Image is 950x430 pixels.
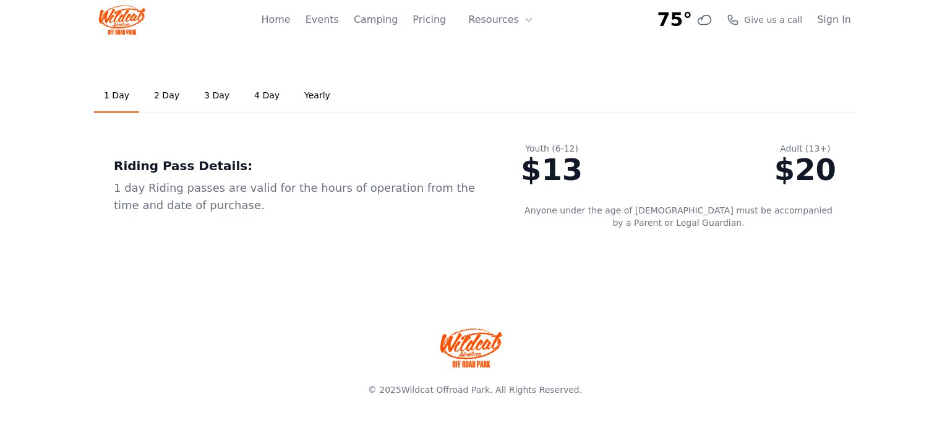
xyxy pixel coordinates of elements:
[244,79,289,113] a: 4 Day
[521,204,836,229] p: Anyone under the age of [DEMOGRAPHIC_DATA] must be accompanied by a Parent or Legal Guardian.
[727,14,802,26] a: Give us a call
[306,12,339,27] a: Events
[114,179,481,214] div: 1 day Riding passes are valid for the hours of operation from the time and date of purchase.
[194,79,239,113] a: 3 Day
[401,385,490,395] a: Wildcat Offroad Park
[521,155,583,184] div: $13
[521,142,583,155] div: Youth (6-12)
[413,12,446,27] a: Pricing
[114,157,481,174] div: Riding Pass Details:
[261,12,290,27] a: Home
[657,9,693,31] span: 75°
[440,328,502,368] img: Wildcat Offroad park
[744,14,802,26] span: Give us a call
[817,12,851,27] a: Sign In
[144,79,189,113] a: 2 Day
[774,155,836,184] div: $20
[94,79,139,113] a: 1 Day
[354,12,398,27] a: Camping
[294,79,340,113] a: Yearly
[368,385,582,395] span: © 2025 . All Rights Reserved.
[774,142,836,155] div: Adult (13+)
[461,7,541,32] button: Resources
[99,5,145,35] img: Wildcat Logo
